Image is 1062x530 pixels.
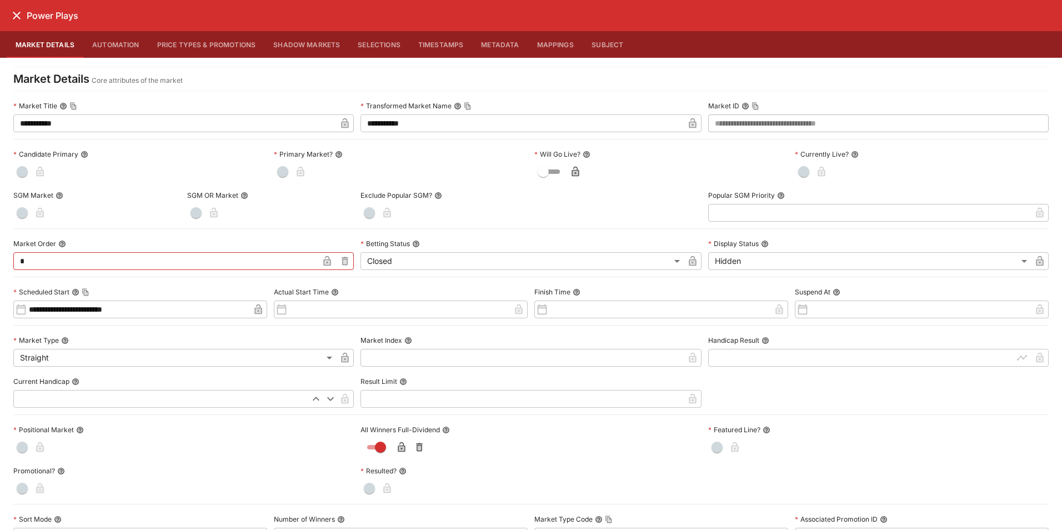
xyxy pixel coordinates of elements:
[761,240,769,248] button: Display Status
[13,514,52,524] p: Sort Mode
[434,192,442,199] button: Exclude Popular SGM?
[349,31,409,58] button: Selections
[13,425,74,434] p: Positional Market
[187,191,238,200] p: SGM OR Market
[360,252,683,270] div: Closed
[464,102,472,110] button: Copy To Clipboard
[360,425,440,434] p: All Winners Full-Dividend
[72,288,79,296] button: Scheduled StartCopy To Clipboard
[13,377,69,386] p: Current Handicap
[92,75,183,86] p: Core attributes of the market
[708,425,760,434] p: Featured Line?
[337,516,345,523] button: Number of Winners
[708,101,739,111] p: Market ID
[763,426,770,434] button: Featured Line?
[13,101,57,111] p: Market Title
[573,288,580,296] button: Finish Time
[360,101,452,111] p: Transformed Market Name
[360,336,402,345] p: Market Index
[708,191,775,200] p: Popular SGM Priority
[360,466,397,476] p: Resulted?
[880,516,888,523] button: Associated Promotion ID
[777,192,785,199] button: Popular SGM Priority
[13,149,78,159] p: Candidate Primary
[7,6,27,26] button: close
[13,239,56,248] p: Market Order
[331,288,339,296] button: Actual Start Time
[399,378,407,386] button: Result Limit
[27,10,78,22] h6: Power Plays
[58,240,66,248] button: Market Order
[335,151,343,158] button: Primary Market?
[409,31,473,58] button: Timestamps
[59,102,67,110] button: Market TitleCopy To Clipboard
[13,72,89,86] h4: Market Details
[833,288,840,296] button: Suspend At
[534,287,570,297] p: Finish Time
[81,151,88,158] button: Candidate Primary
[583,31,633,58] button: Subject
[412,240,420,248] button: Betting Status
[13,191,53,200] p: SGM Market
[851,151,859,158] button: Currently Live?
[595,516,603,523] button: Market Type CodeCopy To Clipboard
[13,287,69,297] p: Scheduled Start
[76,426,84,434] button: Positional Market
[360,377,397,386] p: Result Limit
[13,349,336,367] div: Straight
[69,102,77,110] button: Copy To Clipboard
[534,514,593,524] p: Market Type Code
[795,514,878,524] p: Associated Promotion ID
[404,337,412,344] button: Market Index
[72,378,79,386] button: Current Handicap
[795,149,849,159] p: Currently Live?
[708,336,759,345] p: Handicap Result
[442,426,450,434] button: All Winners Full-Dividend
[13,336,59,345] p: Market Type
[399,467,407,475] button: Resulted?
[708,252,1031,270] div: Hidden
[56,192,63,199] button: SGM Market
[708,239,759,248] p: Display Status
[54,516,62,523] button: Sort Mode
[360,191,432,200] p: Exclude Popular SGM?
[274,149,333,159] p: Primary Market?
[454,102,462,110] button: Transformed Market NameCopy To Clipboard
[83,31,148,58] button: Automation
[528,31,583,58] button: Mappings
[82,288,89,296] button: Copy To Clipboard
[583,151,590,158] button: Will Go Live?
[360,239,410,248] p: Betting Status
[7,31,83,58] button: Market Details
[534,149,580,159] p: Will Go Live?
[472,31,528,58] button: Metadata
[148,31,265,58] button: Price Types & Promotions
[762,337,769,344] button: Handicap Result
[264,31,349,58] button: Shadow Markets
[13,466,55,476] p: Promotional?
[795,287,830,297] p: Suspend At
[57,467,65,475] button: Promotional?
[605,516,613,523] button: Copy To Clipboard
[752,102,759,110] button: Copy To Clipboard
[742,102,749,110] button: Market IDCopy To Clipboard
[274,514,335,524] p: Number of Winners
[241,192,248,199] button: SGM OR Market
[274,287,329,297] p: Actual Start Time
[61,337,69,344] button: Market Type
